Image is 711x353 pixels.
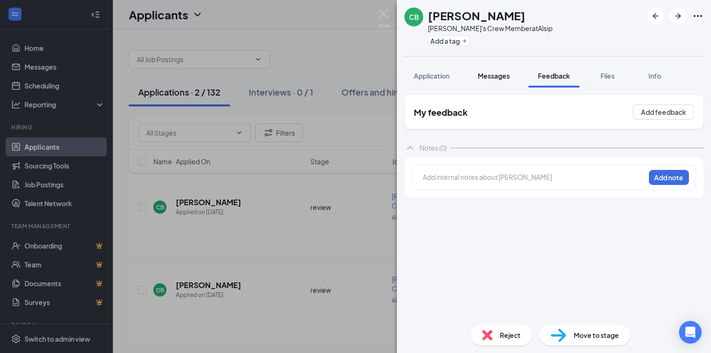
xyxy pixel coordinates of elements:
button: PlusAdd a tag [428,36,470,46]
span: Feedback [538,72,570,80]
div: CB [409,12,419,22]
span: Messages [478,72,510,80]
button: ArrowLeftNew [647,8,664,24]
span: Files [600,72,615,80]
span: Move to stage [574,330,619,340]
button: Add feedback [633,104,694,120]
span: Info [648,72,661,80]
button: ArrowRight [670,8,687,24]
div: [PERSON_NAME]'s Crew Member at Alsip [428,24,553,33]
svg: Plus [462,38,467,44]
svg: ArrowLeftNew [650,10,661,22]
h1: [PERSON_NAME] [428,8,525,24]
svg: ArrowRight [672,10,684,22]
svg: Ellipses [692,10,703,22]
div: Open Intercom Messenger [679,321,702,344]
span: Reject [500,330,521,340]
button: Add note [649,170,689,185]
div: Notes (0) [419,143,447,152]
h2: My feedback [414,106,467,118]
svg: ChevronUp [404,142,416,153]
span: Application [414,72,450,80]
